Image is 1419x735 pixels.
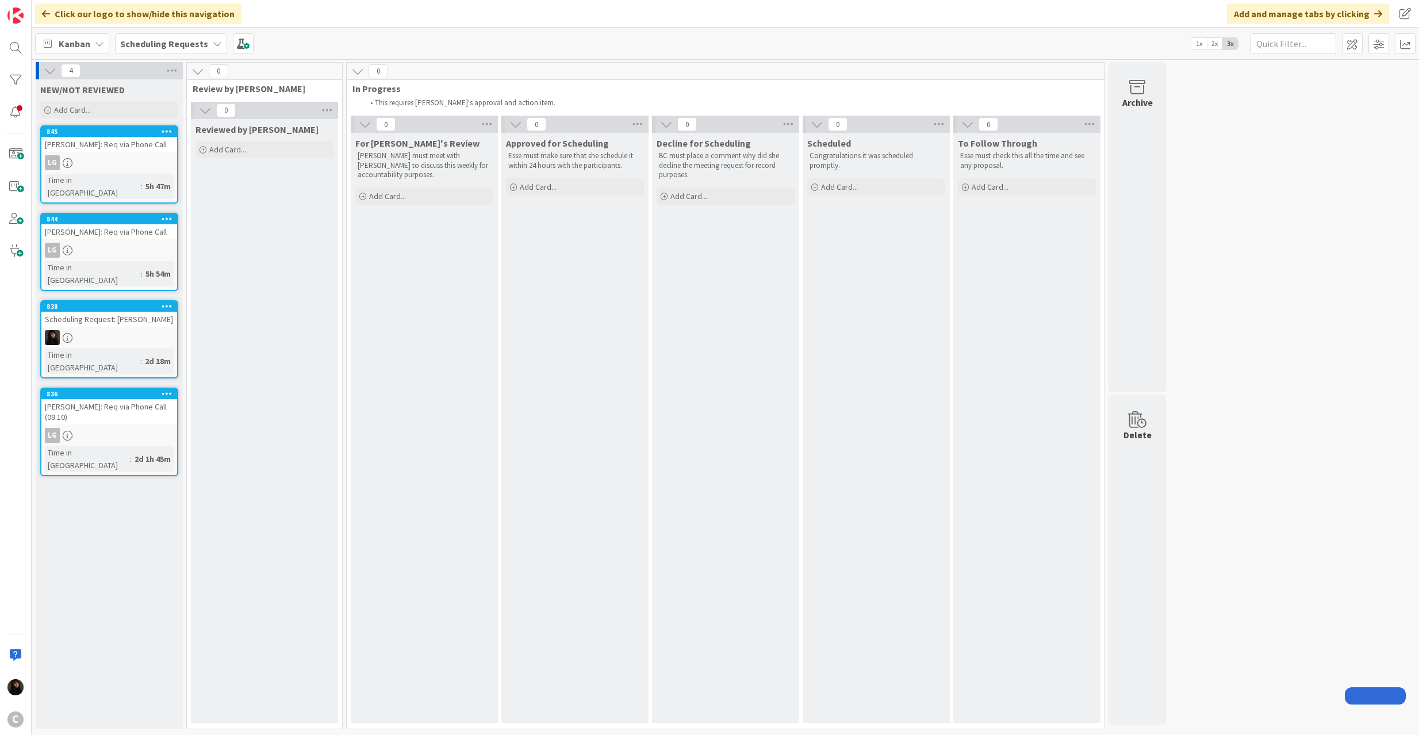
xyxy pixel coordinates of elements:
span: 1x [1191,38,1207,49]
div: 845 [47,128,177,136]
div: 838 [47,303,177,311]
div: LG [41,428,177,443]
div: 844 [47,215,177,223]
div: Scheduling Request: [PERSON_NAME] [41,312,177,327]
span: 2x [1207,38,1222,49]
li: This requires [PERSON_NAME]'s approval and action item. [364,98,1096,108]
div: Time in [GEOGRAPHIC_DATA] [45,261,141,286]
img: ES [45,330,60,345]
span: Add Card... [520,182,557,192]
p: Esse must make sure that she schedule it within 24 hours with the participants. [508,151,642,170]
div: 2d 1h 45m [132,453,174,465]
div: ES [41,330,177,345]
span: : [141,267,143,280]
span: Add Card... [670,191,707,201]
div: 836 [41,389,177,399]
div: 5h 47m [143,180,174,193]
div: Click our logo to show/hide this navigation [35,3,241,24]
div: [PERSON_NAME]: Req via Phone Call (09.10) [41,399,177,424]
div: LG [45,428,60,443]
span: 4 [61,64,80,78]
div: [PERSON_NAME]: Req via Phone Call [41,224,177,239]
div: 844[PERSON_NAME]: Req via Phone Call [41,214,177,239]
div: LG [45,243,60,258]
div: Time in [GEOGRAPHIC_DATA] [45,349,140,374]
span: Scheduled [807,137,851,149]
div: Add and manage tabs by clicking [1227,3,1389,24]
div: LG [41,243,177,258]
span: 0 [828,117,847,131]
span: Add Card... [821,182,858,192]
div: LG [45,155,60,170]
img: Visit kanbanzone.com [7,7,24,24]
div: 845[PERSON_NAME]: Req via Phone Call [41,127,177,152]
a: 844[PERSON_NAME]: Req via Phone CallLGTime in [GEOGRAPHIC_DATA]:5h 54m [40,213,178,291]
div: [PERSON_NAME]: Req via Phone Call [41,137,177,152]
span: Decline for Scheduling [657,137,751,149]
div: 836[PERSON_NAME]: Req via Phone Call (09.10) [41,389,177,424]
span: 0 [979,117,998,131]
p: Congratulations it was scheduled promptly. [810,151,943,170]
span: Add Card... [972,182,1008,192]
div: Delete [1123,428,1152,442]
div: 836 [47,390,177,398]
div: 844 [41,214,177,224]
div: 5h 54m [143,267,174,280]
span: : [140,355,142,367]
a: 845[PERSON_NAME]: Req via Phone CallLGTime in [GEOGRAPHIC_DATA]:5h 47m [40,125,178,204]
p: BC must place a comment why did she decline the meeting request for record purposes. [659,151,792,179]
div: LG [41,155,177,170]
span: To Follow Through [958,137,1037,149]
div: C [7,711,24,728]
span: Add Card... [369,191,406,201]
span: Kanban [59,37,90,51]
span: : [141,180,143,193]
a: 838Scheduling Request: [PERSON_NAME]ESTime in [GEOGRAPHIC_DATA]:2d 18m [40,300,178,378]
span: 0 [527,117,546,131]
span: 3x [1222,38,1238,49]
span: In Progress [352,83,1090,94]
a: 836[PERSON_NAME]: Req via Phone Call (09.10)LGTime in [GEOGRAPHIC_DATA]:2d 1h 45m [40,388,178,476]
span: : [130,453,132,465]
span: For Breanna's Review [355,137,480,149]
p: Esse must check this all the time and see any proposal. [960,151,1094,170]
div: 845 [41,127,177,137]
span: Reviewed by Esse Soriano [195,124,319,135]
span: Add Card... [54,105,91,115]
span: Add Card... [209,144,246,155]
b: Scheduling Requests [120,38,208,49]
div: Archive [1122,95,1153,109]
div: 838Scheduling Request: [PERSON_NAME] [41,301,177,327]
span: 0 [369,64,388,78]
span: Review by Esse [193,83,328,94]
span: 0 [216,104,236,117]
div: Time in [GEOGRAPHIC_DATA] [45,446,130,472]
span: 0 [677,117,697,131]
div: 2d 18m [142,355,174,367]
span: 0 [209,64,228,78]
div: Time in [GEOGRAPHIC_DATA] [45,174,141,199]
span: 0 [376,117,396,131]
input: Quick Filter... [1250,33,1336,54]
p: [PERSON_NAME] must meet with [PERSON_NAME] to discuss this weekly for accountability purposes. [358,151,491,179]
span: Approved for Scheduling [506,137,609,149]
div: 838 [41,301,177,312]
span: NEW/NOT REVIEWED [40,84,125,95]
img: ES [7,679,24,695]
